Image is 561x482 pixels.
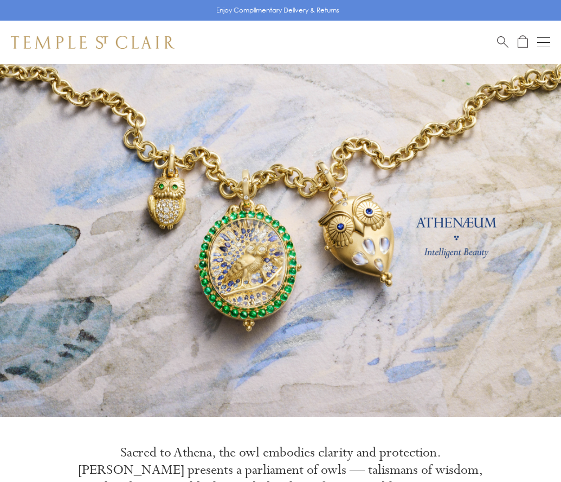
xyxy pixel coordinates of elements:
button: Open navigation [537,36,550,49]
a: Search [497,35,508,49]
a: Open Shopping Bag [518,35,528,49]
p: Enjoy Complimentary Delivery & Returns [216,5,339,16]
img: Temple St. Clair [11,36,175,49]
